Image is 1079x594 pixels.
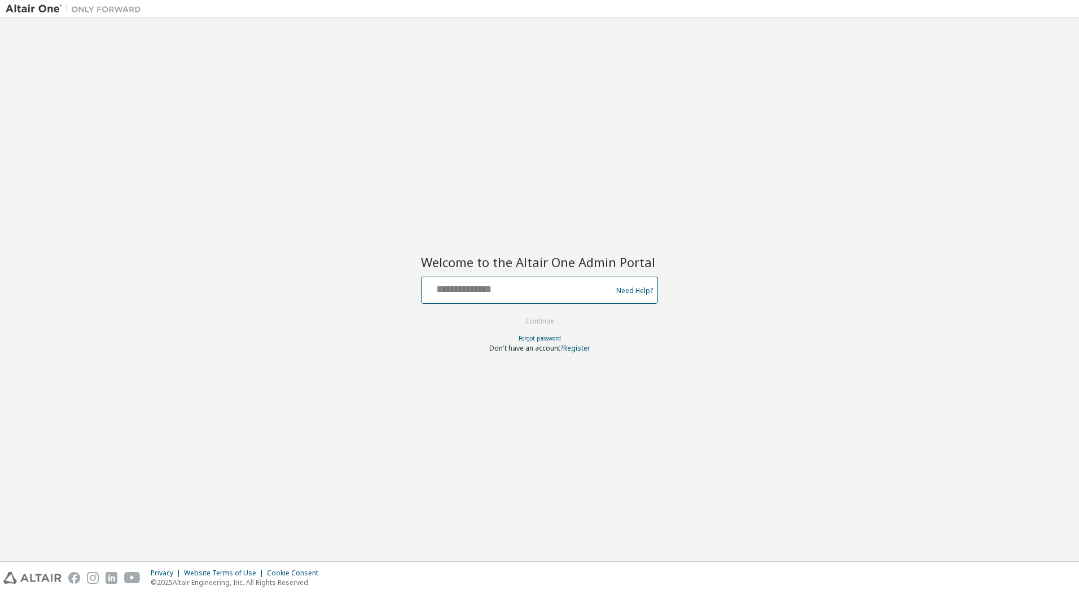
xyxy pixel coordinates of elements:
h2: Welcome to the Altair One Admin Portal [421,254,658,270]
div: Privacy [151,569,184,578]
img: facebook.svg [68,572,80,584]
span: Don't have an account? [489,343,563,353]
a: Register [563,343,590,353]
div: Cookie Consent [267,569,325,578]
div: Website Terms of Use [184,569,267,578]
img: instagram.svg [87,572,99,584]
img: altair_logo.svg [3,572,62,584]
p: © 2025 Altair Engineering, Inc. All Rights Reserved. [151,578,325,587]
img: linkedin.svg [106,572,117,584]
img: youtube.svg [124,572,141,584]
a: Need Help? [616,290,653,291]
img: Altair One [6,3,147,15]
a: Forgot password [519,334,561,342]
